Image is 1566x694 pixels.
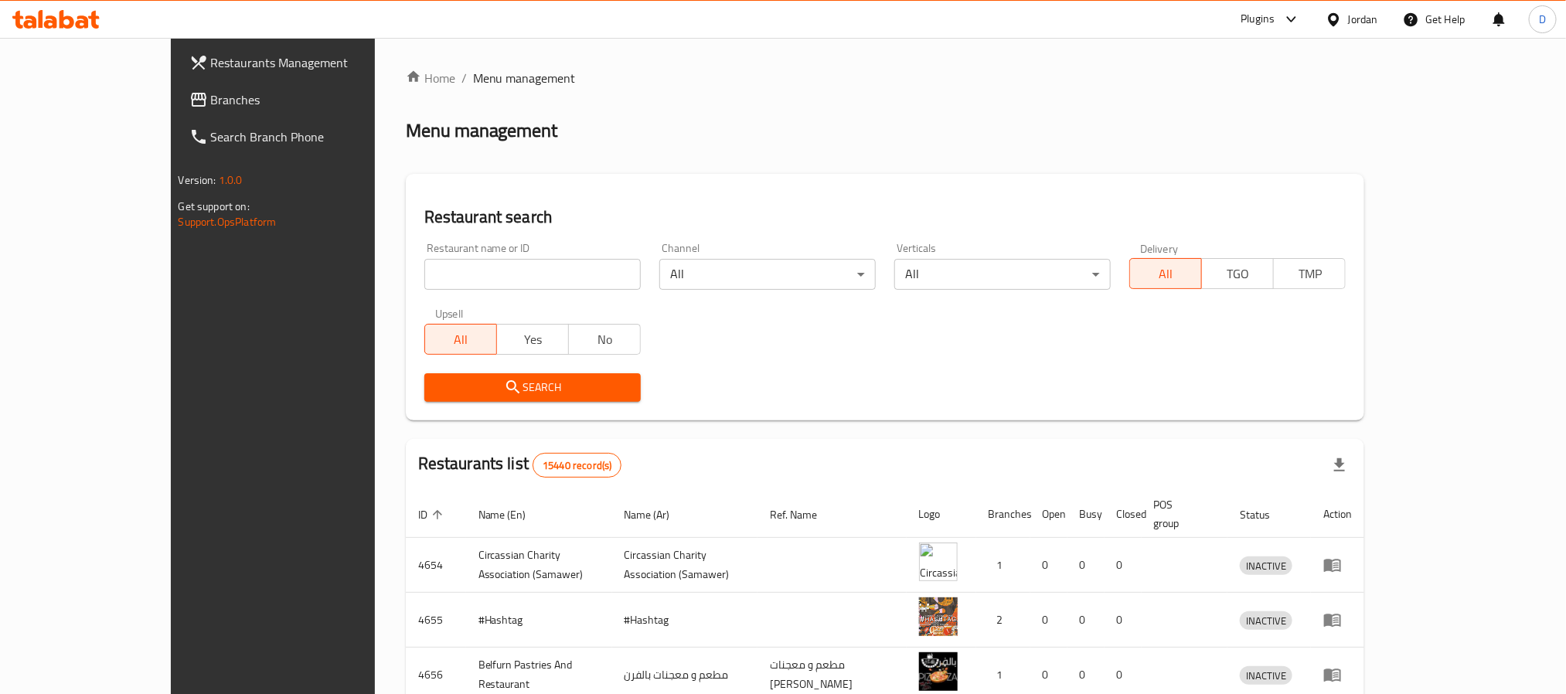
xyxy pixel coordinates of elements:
span: All [1136,263,1196,285]
a: Support.OpsPlatform [179,212,277,232]
button: All [1129,258,1202,289]
span: Restaurants Management [211,53,420,72]
span: All [431,328,491,351]
td: 0 [1030,593,1067,648]
a: Restaurants Management [177,44,432,81]
span: Version: [179,170,216,190]
span: Name (Ar) [625,505,690,524]
input: Search for restaurant name or ID.. [424,259,641,290]
button: Search [424,373,641,402]
td: 4655 [406,593,466,648]
th: Closed [1105,491,1142,538]
span: 15440 record(s) [533,458,621,473]
td: #Hashtag [466,593,612,648]
div: Export file [1321,447,1358,484]
h2: Restaurants list [418,452,622,478]
span: INACTIVE [1240,557,1292,575]
span: Search Branch Phone [211,128,420,146]
span: Ref. Name [770,505,837,524]
label: Upsell [435,308,464,319]
div: INACTIVE [1240,666,1292,685]
li: / [461,69,467,87]
span: TGO [1208,263,1268,285]
span: TMP [1280,263,1340,285]
span: POS group [1154,495,1210,532]
td: ​Circassian ​Charity ​Association​ (Samawer) [466,538,612,593]
span: Status [1240,505,1290,524]
div: Total records count [533,453,621,478]
nav: breadcrumb [406,69,1365,87]
button: TMP [1273,258,1346,289]
td: #Hashtag [612,593,758,648]
button: Yes [496,324,569,355]
th: Action [1311,491,1364,538]
div: Plugins [1241,10,1275,29]
td: ​Circassian ​Charity ​Association​ (Samawer) [612,538,758,593]
th: Open [1030,491,1067,538]
span: 1.0.0 [219,170,243,190]
span: INACTIVE [1240,612,1292,630]
td: 0 [1067,538,1105,593]
h2: Restaurant search [424,206,1346,229]
img: #Hashtag [919,597,958,636]
button: All [424,324,497,355]
span: D [1539,11,1546,28]
div: Menu [1323,665,1352,684]
td: 4654 [406,538,466,593]
h2: Menu management [406,118,558,143]
span: Yes [503,328,563,351]
label: Delivery [1140,243,1179,253]
td: 2 [976,593,1030,648]
div: INACTIVE [1240,556,1292,575]
th: Logo [907,491,976,538]
span: ID [418,505,448,524]
span: INACTIVE [1240,667,1292,685]
a: Branches [177,81,432,118]
button: TGO [1201,258,1274,289]
div: Menu [1323,556,1352,574]
span: Branches [211,90,420,109]
td: 0 [1105,593,1142,648]
td: 1 [976,538,1030,593]
button: No [568,324,641,355]
img: ​Circassian ​Charity ​Association​ (Samawer) [919,543,958,581]
td: 0 [1105,538,1142,593]
div: INACTIVE [1240,611,1292,630]
span: Get support on: [179,196,250,216]
th: Busy [1067,491,1105,538]
img: Belfurn Pastries And Restaurant [919,652,958,691]
span: Name (En) [478,505,546,524]
span: Menu management [473,69,576,87]
div: Menu [1323,611,1352,629]
th: Branches [976,491,1030,538]
div: All [894,259,1111,290]
span: Search [437,378,628,397]
td: 0 [1030,538,1067,593]
span: No [575,328,635,351]
div: All [659,259,876,290]
a: Search Branch Phone [177,118,432,155]
div: Jordan [1348,11,1378,28]
td: 0 [1067,593,1105,648]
